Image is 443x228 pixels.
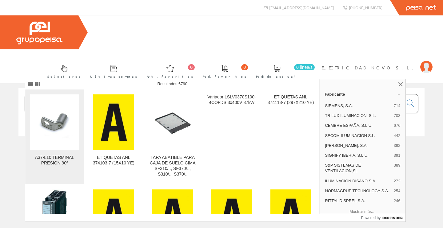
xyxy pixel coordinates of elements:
[47,73,81,80] span: Selectores
[203,73,246,80] span: Ped. favoritos
[394,188,401,194] span: 254
[322,206,403,217] button: Mostrar más…
[394,103,401,109] span: 714
[325,153,391,158] span: SIGNIFY IBERIA, S.L.U.
[261,89,320,184] a: ETIQUETAS ANL 374113-7 (297X210 YE)
[325,133,391,139] span: SECOM ILUMINACION S.L.
[93,94,134,150] img: ETIQUETAS ANL 374103-7 (15X10 YE)
[143,89,202,184] a: TAPA ABATIBLE PARA CAJA DE SUELO CIMA SF310/.., SF370/.., S310/.., S370/.. TAPA ABATIBLE PARA CAJ...
[325,178,391,184] span: ILUMINACION DISANO S.A.
[157,81,187,86] span: Resultados:
[325,103,391,109] span: SIEMENS, S.A.
[349,5,382,10] span: [PHONE_NUMBER]
[325,163,391,174] span: S&P SISTEMAS DE VENTILACION,SL
[188,64,195,70] span: 0
[394,133,401,139] span: 442
[325,113,391,118] span: TRILUX ILUMINACION, S.L.
[207,94,256,106] div: Variador LSLV0370S100-4COFDS 3x400V 37kW
[321,64,417,71] span: ELECTRICIDAD NOVO S.L.
[241,64,248,70] span: 0
[325,198,391,204] span: RITTAL DISPREL,S.A.
[394,143,401,148] span: 392
[202,89,261,184] a: Variador LSLV0370S100-4COFDS 3x400V 37kW
[394,123,401,128] span: 676
[294,64,315,70] span: 0 línea/s
[148,155,197,177] div: TAPA ABATIBLE PARA CAJA DE SUELO CIMA SF310/.., SF370/.., S310/.., S370/..
[84,60,140,82] a: Últimas compras
[361,214,406,222] a: Powered by
[394,163,401,174] span: 389
[256,73,298,80] span: Pedido actual
[30,155,79,166] div: A37-L10 TERMINAL PRESION 90º
[320,89,405,99] a: Fabricante
[25,89,84,184] a: A37-L10 TERMINAL PRESION 90º A37-L10 TERMINAL PRESION 90º
[361,215,381,221] span: Powered by
[148,98,197,147] img: TAPA ABATIBLE PARA CAJA DE SUELO CIMA SF310/.., SF370/.., S310/.., S370/..
[266,94,315,106] div: ETIQUETAS ANL 374113-7 (297X210 YE)
[16,22,62,44] img: Grupo Peisa
[147,73,193,80] span: Art. favoritos
[394,113,401,118] span: 703
[394,198,401,204] span: 246
[84,89,143,184] a: ETIQUETAS ANL 374103-7 (15X10 YE) ETIQUETAS ANL 374103-7 (15X10 YE)
[394,178,401,184] span: 272
[394,153,401,158] span: 391
[269,5,334,10] span: [EMAIL_ADDRESS][DOMAIN_NAME]
[41,60,84,82] a: Selectores
[178,81,187,86] span: 6790
[30,104,79,140] img: A37-L10 TERMINAL PRESION 90º
[325,143,391,148] span: [PERSON_NAME], S.A.
[89,155,138,166] div: ETIQUETAS ANL 374103-7 (15X10 YE)
[325,123,391,128] span: CEMBRE ESPAÑA, S.L.U.
[325,188,391,194] span: NORMAGRUP TECHNOLOGY S.A.
[321,60,433,65] a: ELECTRICIDAD NOVO S.L.
[90,73,137,80] span: Últimas compras
[18,144,425,149] div: © Grupo Peisa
